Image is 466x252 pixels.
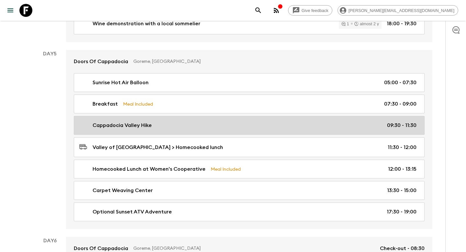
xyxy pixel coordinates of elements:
p: Carpet Weaving Center [93,187,153,194]
button: menu [4,4,17,17]
span: Give feedback [298,8,332,13]
p: 07:30 - 09:00 [384,100,416,108]
a: Sunrise Hot Air Balloon05:00 - 07:30 [74,73,425,92]
p: Meal Included [123,100,153,108]
button: search adventures [252,4,265,17]
div: almost 2 y [354,22,379,26]
p: Breakfast [93,100,118,108]
a: Optional Sunset ATV Adventure17:30 - 19:00 [74,202,425,221]
p: 17:30 - 19:00 [387,208,416,216]
a: Valley of [GEOGRAPHIC_DATA] > Homecooked lunch11:30 - 12:00 [74,137,425,157]
p: Goreme, [GEOGRAPHIC_DATA] [133,245,375,252]
span: [PERSON_NAME][EMAIL_ADDRESS][DOMAIN_NAME] [345,8,458,13]
p: Cappadocia Valley Hike [93,121,152,129]
p: 13:30 - 15:00 [387,187,416,194]
p: Meal Included [211,166,241,173]
p: Optional Sunset ATV Adventure [93,208,172,216]
a: Cappadocia Valley Hike09:30 - 11:30 [74,116,425,135]
div: 1 [341,22,349,26]
div: [PERSON_NAME][EMAIL_ADDRESS][DOMAIN_NAME] [338,5,458,16]
p: Day 6 [34,237,66,245]
p: Goreme, [GEOGRAPHIC_DATA] [133,58,419,65]
a: BreakfastMeal Included07:30 - 09:00 [74,95,425,113]
p: 09:30 - 11:30 [387,121,416,129]
p: Valley of [GEOGRAPHIC_DATA] > Homecooked lunch [93,143,223,151]
p: Sunrise Hot Air Balloon [93,79,149,86]
a: Carpet Weaving Center13:30 - 15:00 [74,181,425,200]
p: Day 5 [34,50,66,58]
p: 12:00 - 13:15 [388,165,416,173]
p: 11:30 - 12:00 [388,143,416,151]
p: 05:00 - 07:30 [384,79,416,86]
a: Homecooked Lunch at Women's CooperativeMeal Included12:00 - 13:15 [74,160,425,178]
a: Wine demonstration with a local sommelier1almost 2 y18:00 - 19:30 [74,13,425,34]
p: Doors Of Cappadocia [74,58,128,65]
p: Homecooked Lunch at Women's Cooperative [93,165,205,173]
a: Give feedback [288,5,332,16]
p: Wine demonstration with a local sommelier [93,20,200,28]
p: 18:00 - 19:30 [387,20,416,28]
a: Doors Of CappadociaGoreme, [GEOGRAPHIC_DATA] [66,50,432,73]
